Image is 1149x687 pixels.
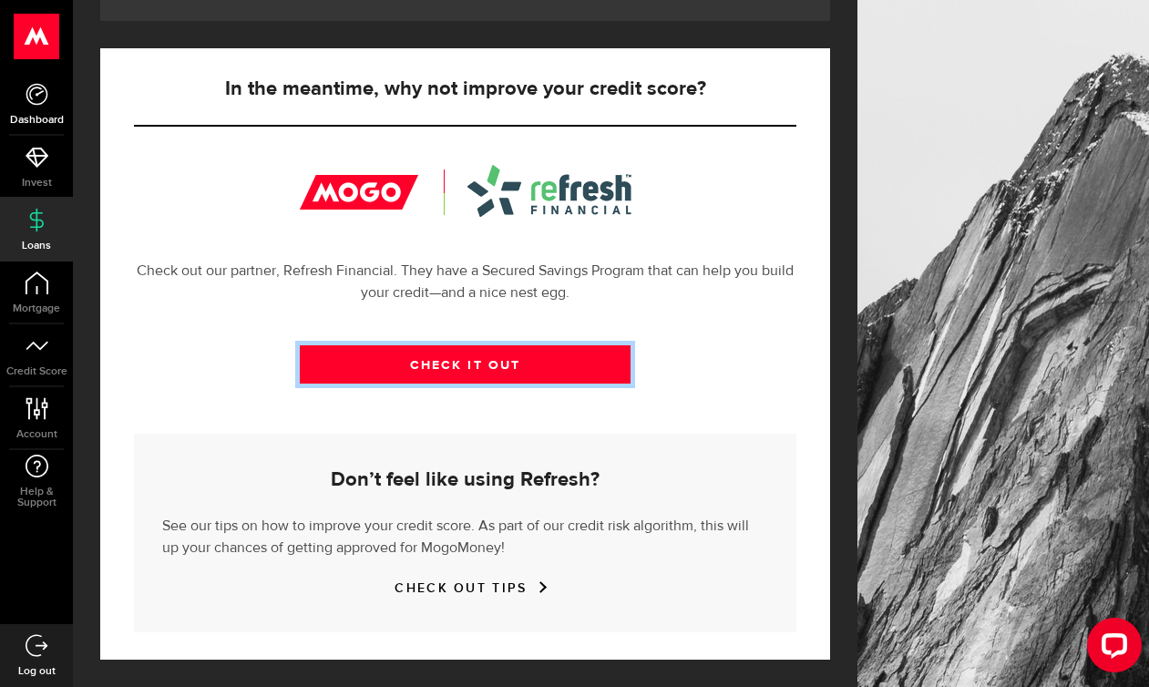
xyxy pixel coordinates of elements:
h5: Don’t feel like using Refresh? [162,469,768,491]
h5: In the meantime, why not improve your credit score? [134,78,796,100]
iframe: LiveChat chat widget [1072,610,1149,687]
p: See our tips on how to improve your credit score. As part of our credit risk algorithm, this will... [162,511,768,559]
p: Check out our partner, Refresh Financial. They have a Secured Savings Program that can help you b... [134,261,796,304]
a: CHECK IT OUT [300,345,631,384]
a: CHECK OUT TIPS [395,580,535,596]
